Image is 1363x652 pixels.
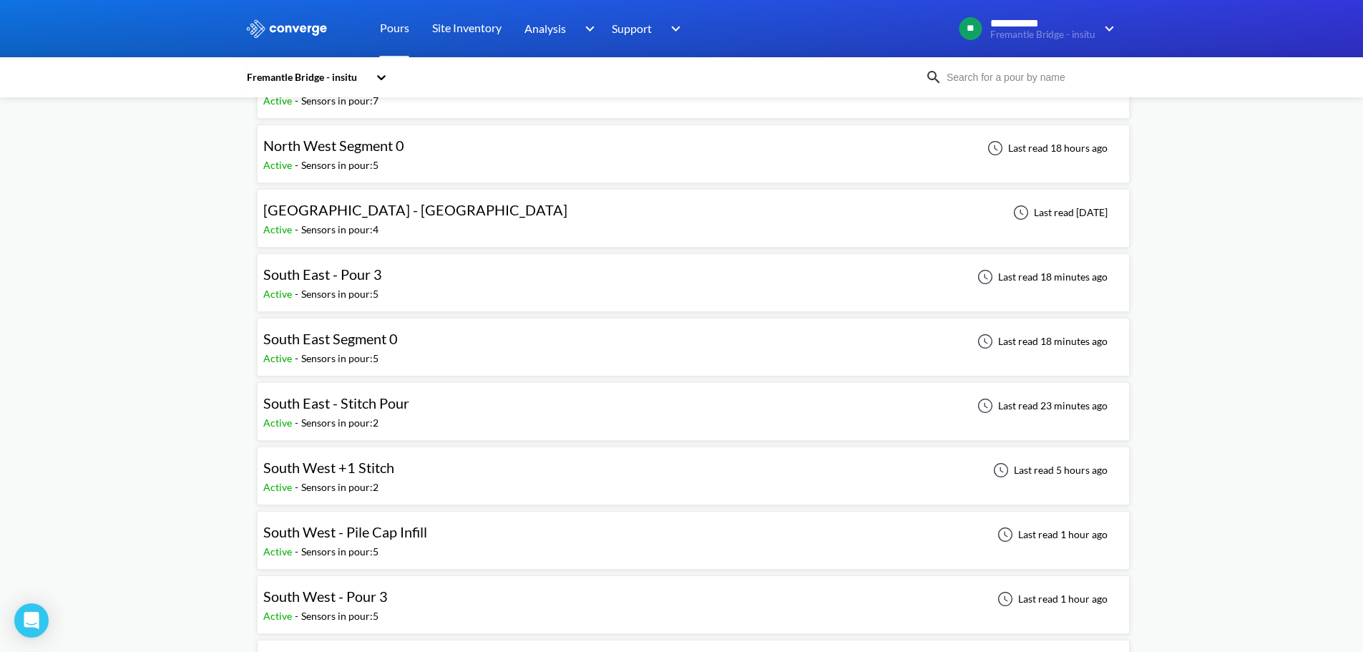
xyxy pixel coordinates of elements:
a: North West Segment 0Active-Sensors in pour:5Last read 18 hours ago [257,141,1130,153]
span: North West Segment 0 [263,137,404,154]
span: South West - Pile Cap Infill [263,523,427,540]
span: South East - Pour 3 [263,266,382,283]
a: South West - Pour 3Active-Sensors in pour:5Last read 1 hour ago [257,592,1130,604]
input: Search for a pour by name [942,69,1115,85]
div: Sensors in pour: 5 [301,351,378,366]
span: Support [612,19,652,37]
img: downArrow.svg [1095,20,1118,37]
img: icon-search.svg [925,69,942,86]
div: Sensors in pour: 5 [301,608,378,624]
span: Analysis [524,19,566,37]
span: Active [263,288,295,300]
span: South West +1 Stitch [263,459,394,476]
div: Sensors in pour: 2 [301,480,378,495]
a: South East - Stitch PourActive-Sensors in pour:2Last read 23 minutes ago [257,399,1130,411]
span: Active [263,94,295,107]
span: South East Segment 0 [263,330,398,347]
span: - [295,545,301,558]
span: Active [263,159,295,171]
span: - [295,481,301,493]
span: - [295,417,301,429]
div: Last read 1 hour ago [990,590,1112,608]
a: South East Segment 0Active-Sensors in pour:5Last read 18 minutes ago [257,334,1130,346]
span: Active [263,545,295,558]
div: Last read 18 minutes ago [969,268,1112,286]
span: - [295,610,301,622]
span: South West - Pour 3 [263,588,388,605]
div: Sensors in pour: 5 [301,544,378,560]
div: Last read 18 hours ago [979,140,1112,157]
span: Fremantle Bridge - insitu [990,29,1095,40]
div: Sensors in pour: 2 [301,415,378,431]
span: - [295,288,301,300]
div: Open Intercom Messenger [14,603,49,638]
span: Active [263,352,295,364]
span: - [295,159,301,171]
div: Sensors in pour: 7 [301,93,378,109]
span: South East - Stitch Pour [263,394,409,412]
a: South East - Pour 3Active-Sensors in pour:5Last read 18 minutes ago [257,270,1130,282]
div: Sensors in pour: 4 [301,222,378,238]
span: - [295,223,301,235]
img: downArrow.svg [575,20,598,37]
span: - [295,94,301,107]
span: - [295,352,301,364]
div: Sensors in pour: 5 [301,157,378,173]
a: South West - Pile Cap InfillActive-Sensors in pour:5Last read 1 hour ago [257,527,1130,540]
a: South West +1 StitchActive-Sensors in pour:2Last read 5 hours ago [257,463,1130,475]
img: downArrow.svg [662,20,685,37]
div: Last read 23 minutes ago [969,397,1112,414]
div: Last read 5 hours ago [985,462,1112,479]
span: [GEOGRAPHIC_DATA] - [GEOGRAPHIC_DATA] [263,201,567,218]
div: Last read [DATE] [1005,204,1112,221]
div: Last read 1 hour ago [990,526,1112,543]
div: Fremantle Bridge - insitu [245,69,368,85]
span: Active [263,223,295,235]
div: Last read 18 minutes ago [969,333,1112,350]
div: Sensors in pour: 5 [301,286,378,302]
span: Active [263,417,295,429]
span: Active [263,610,295,622]
img: logo_ewhite.svg [245,19,328,38]
a: [GEOGRAPHIC_DATA] - [GEOGRAPHIC_DATA]Active-Sensors in pour:4Last read [DATE] [257,205,1130,218]
span: Active [263,481,295,493]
